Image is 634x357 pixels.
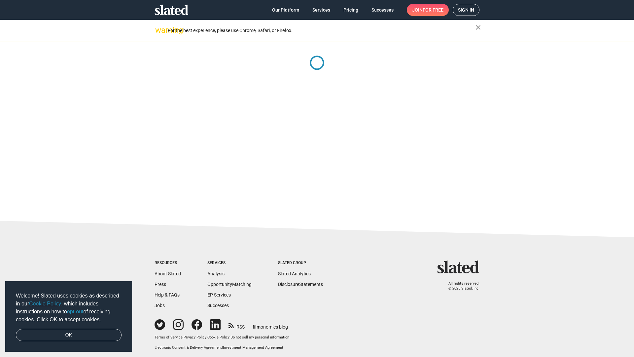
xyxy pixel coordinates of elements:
[155,26,163,34] mat-icon: warning
[441,281,479,291] p: All rights reserved. © 2025 Slated, Inc.
[453,4,479,16] a: Sign in
[184,335,206,339] a: Privacy Policy
[312,4,330,16] span: Services
[223,345,283,350] a: Investment Management Agreement
[155,335,183,339] a: Terms of Service
[474,23,482,31] mat-icon: close
[366,4,399,16] a: Successes
[29,301,61,306] a: Cookie Policy
[222,345,223,350] span: |
[155,282,166,287] a: Press
[67,309,84,314] a: opt-out
[16,329,122,341] a: dismiss cookie message
[207,260,252,266] div: Services
[278,282,323,287] a: DisclosureStatements
[338,4,364,16] a: Pricing
[423,4,443,16] span: for free
[168,26,475,35] div: For the best experience, please use Chrome, Safari, or Firefox.
[458,4,474,16] span: Sign in
[278,271,311,276] a: Slated Analytics
[253,319,288,330] a: filmonomics blog
[155,292,180,297] a: Help & FAQs
[183,335,184,339] span: |
[371,4,394,16] span: Successes
[278,260,323,266] div: Slated Group
[155,303,165,308] a: Jobs
[229,335,230,339] span: |
[206,335,207,339] span: |
[16,292,122,324] span: Welcome! Slated uses cookies as described in our , which includes instructions on how to of recei...
[155,271,181,276] a: About Slated
[267,4,304,16] a: Our Platform
[230,335,289,340] button: Do not sell my personal information
[343,4,358,16] span: Pricing
[207,271,225,276] a: Analysis
[207,292,231,297] a: EP Services
[155,345,222,350] a: Electronic Consent & Delivery Agreement
[207,282,252,287] a: OpportunityMatching
[5,281,132,352] div: cookieconsent
[207,303,229,308] a: Successes
[155,260,181,266] div: Resources
[407,4,449,16] a: Joinfor free
[207,335,229,339] a: Cookie Policy
[253,324,261,330] span: film
[272,4,299,16] span: Our Platform
[307,4,335,16] a: Services
[412,4,443,16] span: Join
[229,320,245,330] a: RSS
